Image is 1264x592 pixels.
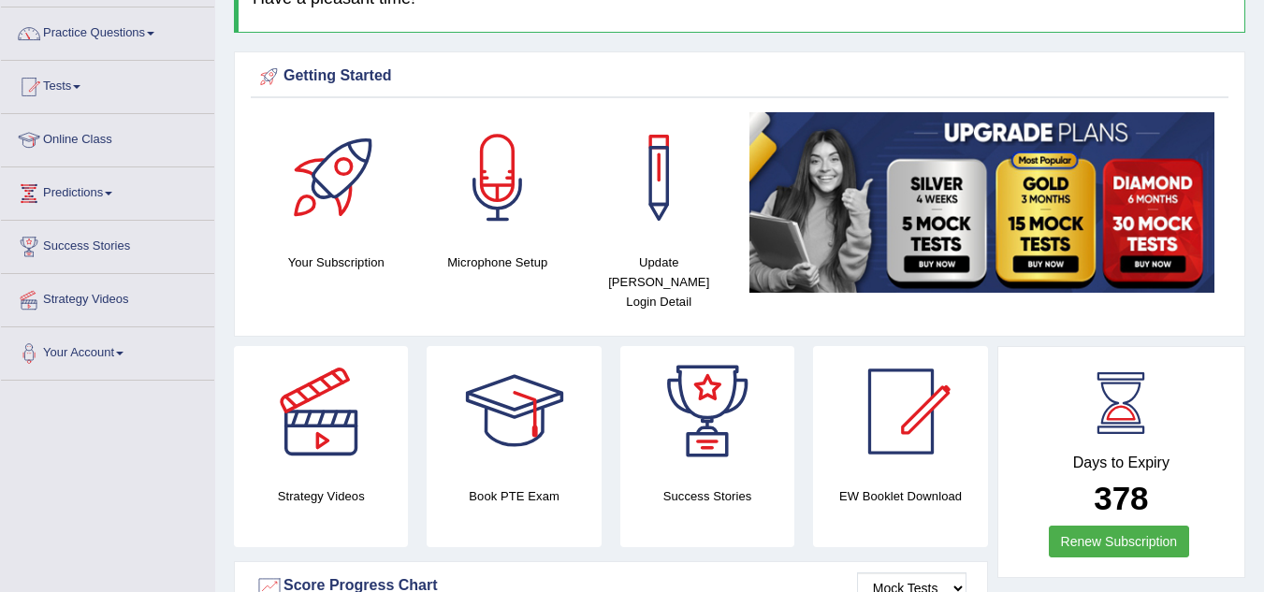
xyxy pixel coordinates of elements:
h4: EW Booklet Download [813,486,987,506]
h4: Days to Expiry [1019,455,1224,471]
h4: Update [PERSON_NAME] Login Detail [588,253,731,311]
a: Predictions [1,167,214,214]
div: Getting Started [255,63,1224,91]
a: Renew Subscription [1049,526,1190,557]
b: 378 [1094,480,1148,516]
a: Tests [1,61,214,108]
a: Success Stories [1,221,214,267]
h4: Your Subscription [265,253,408,272]
a: Online Class [1,114,214,161]
h4: Microphone Setup [427,253,570,272]
a: Strategy Videos [1,274,214,321]
h4: Book PTE Exam [427,486,601,506]
a: Practice Questions [1,7,214,54]
a: Your Account [1,327,214,374]
h4: Strategy Videos [234,486,408,506]
img: small5.jpg [749,112,1215,293]
h4: Success Stories [620,486,794,506]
